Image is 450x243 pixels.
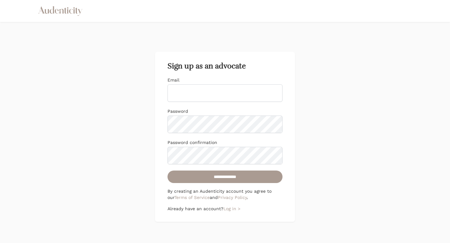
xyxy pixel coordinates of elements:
[167,188,282,201] p: By creating an Audenticity account you agree to our and .
[174,195,210,200] a: Terms of Service
[218,195,247,200] a: Privacy Policy
[167,109,188,114] label: Password
[167,62,282,71] h2: Sign up as an advocate
[167,206,282,212] p: Already have an account?
[223,206,240,211] a: Log in >
[167,77,179,82] label: Email
[167,140,217,145] label: Password confirmation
